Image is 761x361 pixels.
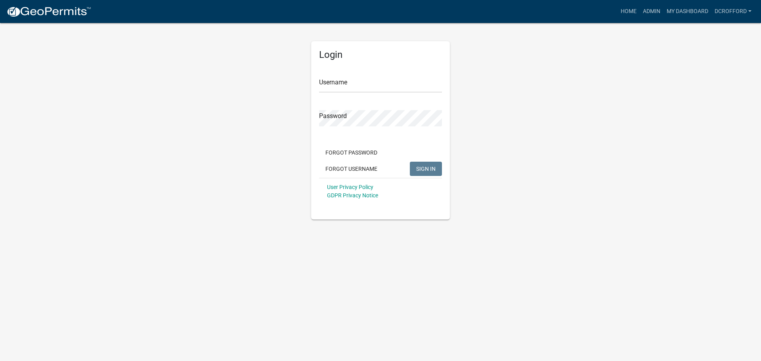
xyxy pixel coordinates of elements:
[319,145,384,160] button: Forgot Password
[416,165,436,172] span: SIGN IN
[711,4,755,19] a: dcrofford
[663,4,711,19] a: My Dashboard
[327,184,373,190] a: User Privacy Policy
[618,4,640,19] a: Home
[327,192,378,199] a: GDPR Privacy Notice
[410,162,442,176] button: SIGN IN
[319,49,442,61] h5: Login
[640,4,663,19] a: Admin
[319,162,384,176] button: Forgot Username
